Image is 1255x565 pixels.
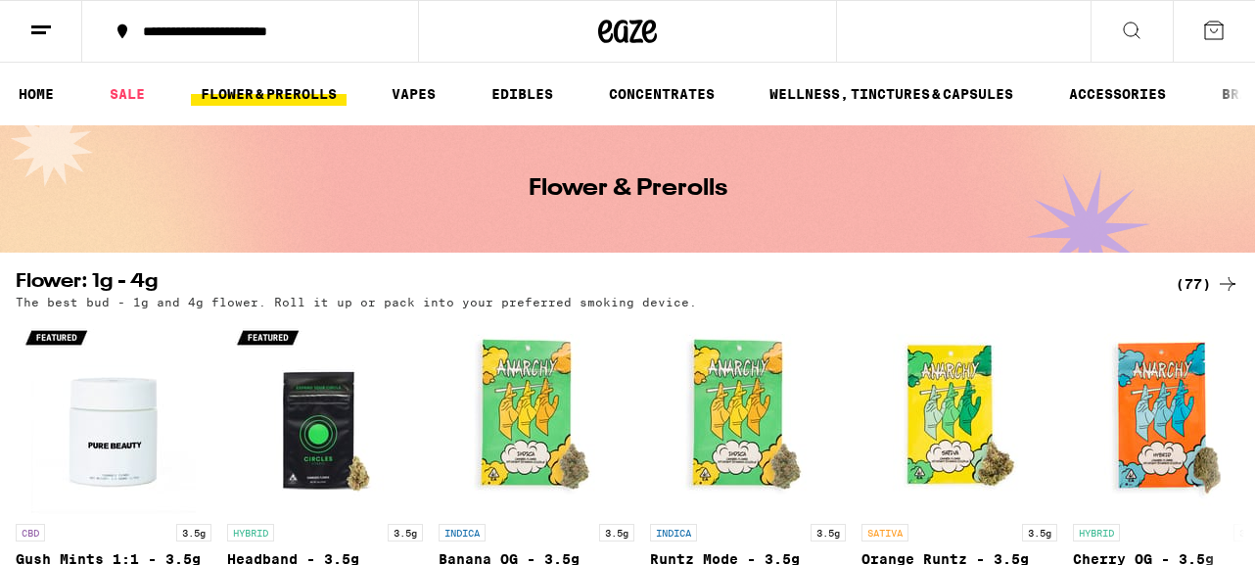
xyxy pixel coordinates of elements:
h1: Flower & Prerolls [529,177,727,201]
img: Circles Base Camp - Headband - 3.5g [227,318,423,514]
p: HYBRID [1073,524,1120,541]
p: INDICA [439,524,486,541]
a: (77) [1176,272,1239,296]
p: HYBRID [227,524,274,541]
a: ACCESSORIES [1059,82,1176,106]
p: 3.5g [1022,524,1057,541]
p: 3.5g [176,524,211,541]
p: INDICA [650,524,697,541]
a: HOME [9,82,64,106]
p: The best bud - 1g and 4g flower. Roll it up or pack into your preferred smoking device. [16,296,697,308]
img: Anarchy - Runtz Mode - 3.5g [650,318,846,514]
a: WELLNESS, TINCTURES & CAPSULES [760,82,1023,106]
a: SALE [100,82,155,106]
a: FLOWER & PREROLLS [191,82,347,106]
img: Pure Beauty - Gush Mints 1:1 - 3.5g [16,318,211,514]
p: SATIVA [861,524,908,541]
a: EDIBLES [482,82,563,106]
h2: Flower: 1g - 4g [16,272,1143,296]
a: CONCENTRATES [599,82,724,106]
a: VAPES [382,82,445,106]
p: 3.5g [599,524,634,541]
p: 3.5g [811,524,846,541]
p: 3.5g [388,524,423,541]
img: Anarchy - Banana OG - 3.5g [439,318,634,514]
img: Anarchy - Orange Runtz - 3.5g [861,318,1057,514]
p: CBD [16,524,45,541]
